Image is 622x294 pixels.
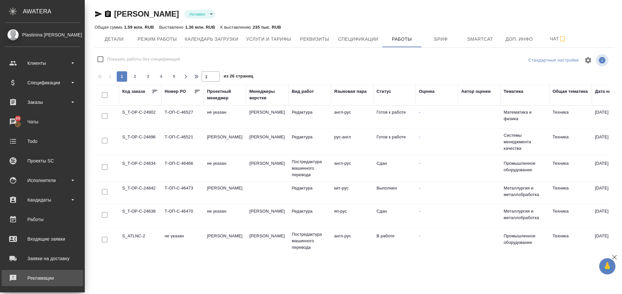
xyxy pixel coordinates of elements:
[95,10,102,18] button: Скопировать ссылку для ЯМессенджера
[331,157,373,180] td: англ-рус
[204,131,246,153] td: [PERSON_NAME]
[299,35,330,43] span: Реквизиты
[504,132,546,152] p: Системы менеджмента качества
[549,205,592,228] td: Техника
[169,73,179,80] span: 5
[461,88,491,95] div: Автор оценки
[504,208,546,221] p: Металлургия и металлобработка
[119,182,161,204] td: S_T-OP-C-24842
[119,205,161,228] td: S_T-OP-C-24838
[292,88,314,95] div: Вид работ
[204,106,246,129] td: не указан
[5,97,80,107] div: Заказы
[156,73,166,80] span: 4
[156,71,166,82] button: 4
[419,161,420,166] a: -
[5,78,80,88] div: Спецификации
[549,131,592,153] td: Техника
[5,156,80,166] div: Проекты SC
[5,215,80,224] div: Работы
[2,133,83,149] a: Todo
[419,186,420,190] a: -
[331,205,373,228] td: яп-рус
[185,25,215,30] p: 1.36 млн. RUB
[425,35,457,43] span: Бриф
[504,233,546,246] p: Промышленное оборудование
[419,110,420,115] a: -
[338,35,378,43] span: Спецификации
[161,131,204,153] td: Т-ОП-С-46521
[504,109,546,122] p: Математика и физика
[246,131,289,153] td: [PERSON_NAME]
[130,73,140,80] span: 2
[419,209,420,214] a: -
[292,134,328,140] p: Редактура
[5,175,80,185] div: Исполнители
[504,185,546,198] p: Металлургия и металлобработка
[2,153,83,169] a: Проекты SC
[246,35,291,43] span: Услуги и тарифы
[5,254,80,263] div: Заявки на доставку
[331,230,373,252] td: англ-рус
[292,231,328,251] p: Постредактура машинного перевода
[549,157,592,180] td: Техника
[130,71,140,82] button: 2
[419,233,420,238] a: -
[2,211,83,228] a: Работы
[204,182,246,204] td: [PERSON_NAME]
[334,88,367,95] div: Языковая пара
[169,71,179,82] button: 5
[161,230,204,252] td: не указан
[204,230,246,252] td: [PERSON_NAME]
[5,31,80,38] div: Plastinina [PERSON_NAME]
[5,136,80,146] div: Todo
[602,259,613,273] span: 🙏
[138,35,177,43] span: Режим работы
[331,131,373,153] td: рус-англ
[543,35,574,43] span: Чат
[504,160,546,173] p: Промышленное оборудование
[5,234,80,244] div: Входящие заявки
[373,182,416,204] td: Выполнен
[419,88,435,95] div: Оценка
[114,9,179,18] a: [PERSON_NAME]
[5,58,80,68] div: Клиенты
[595,88,621,95] div: Дата начала
[161,182,204,204] td: Т-ОП-С-46473
[119,230,161,252] td: S_ATLNC-2
[331,106,373,129] td: англ-рус
[504,35,535,43] span: Доп. инфо
[2,250,83,267] a: Заявки на доставку
[373,131,416,153] td: Готов к работе
[246,106,289,129] td: [PERSON_NAME]
[599,258,615,274] button: 🙏
[292,159,328,178] p: Постредактура машинного перевода
[373,205,416,228] td: Сдан
[373,157,416,180] td: Сдан
[23,5,85,18] div: AWATERA
[292,109,328,116] p: Редактура
[187,11,207,17] button: Активен
[504,88,523,95] div: Тематика
[124,25,154,30] p: 1.59 млн. RUB
[2,270,83,286] a: Рекламации
[224,72,253,82] span: из 26 страниц
[5,273,80,283] div: Рекламации
[527,55,580,65] div: split button
[5,195,80,205] div: Кандидаты
[553,88,588,95] div: Общая тематика
[2,114,83,130] a: 95Чаты
[246,230,289,252] td: [PERSON_NAME]
[292,208,328,215] p: Редактура
[373,230,416,252] td: В работе
[204,157,246,180] td: не указан
[12,115,24,122] span: 95
[119,157,161,180] td: S_T-OP-C-24834
[143,73,153,80] span: 3
[204,205,246,228] td: не указан
[2,231,83,247] a: Входящие заявки
[165,88,186,95] div: Номер PO
[549,230,592,252] td: Техника
[185,35,239,43] span: Календарь загрузки
[220,25,253,30] p: К выставлению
